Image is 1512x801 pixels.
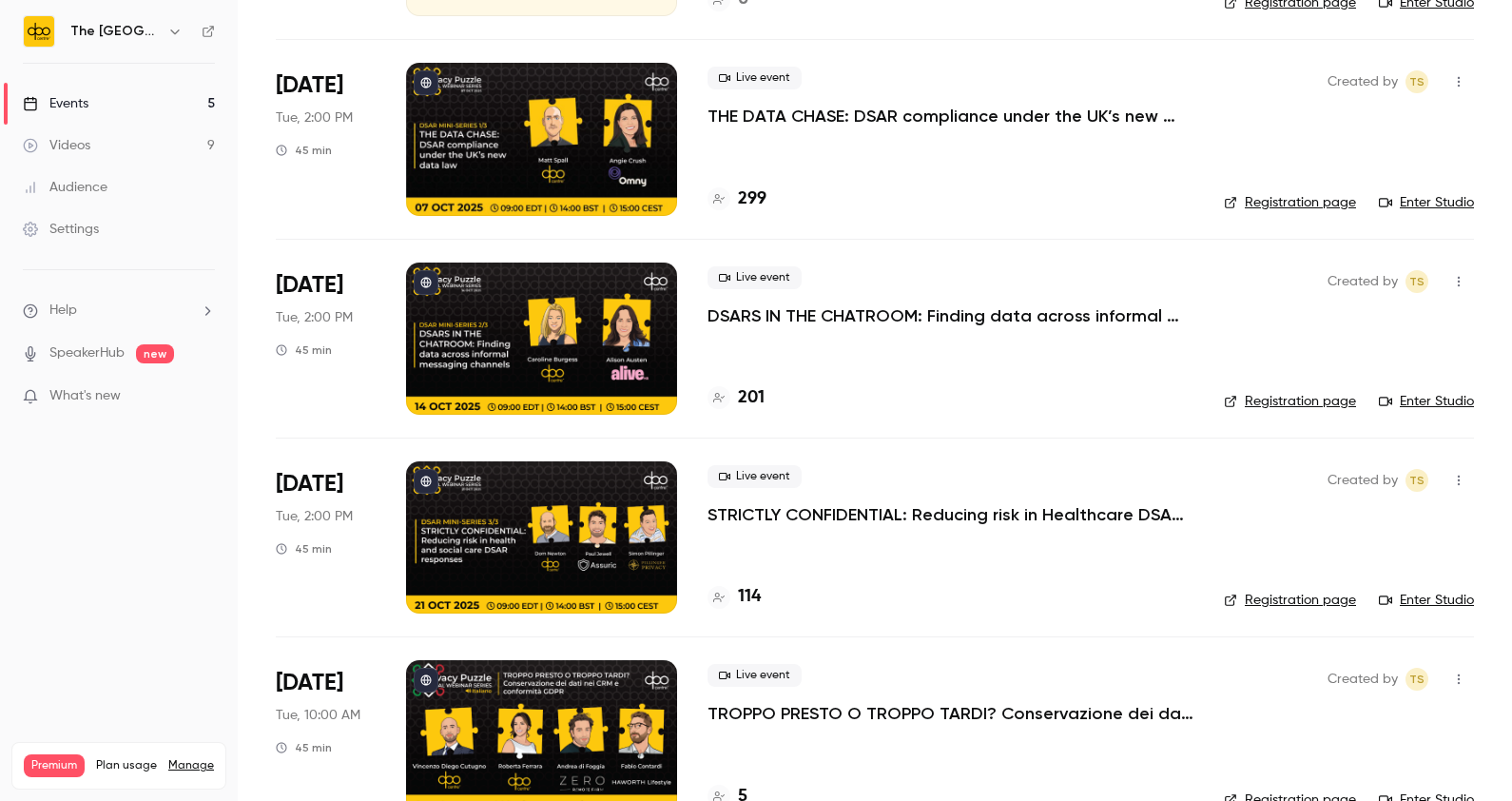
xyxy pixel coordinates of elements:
[738,385,765,411] h4: 201
[1328,469,1398,492] span: Created by
[1379,392,1474,411] a: Enter Studio
[276,270,343,301] span: [DATE]
[96,758,157,773] span: Plan usage
[276,461,376,614] div: Oct 21 Tue, 2:00 PM (Europe/London)
[1224,392,1356,411] a: Registration page
[276,469,343,499] span: [DATE]
[1409,70,1425,93] span: TS
[1405,668,1428,691] span: Taylor Swann
[276,263,376,415] div: Oct 14 Tue, 2:00 PM (Europe/London)
[23,136,90,155] div: Videos
[1224,591,1356,610] a: Registration page
[276,342,332,358] div: 45 min
[23,220,99,239] div: Settings
[1328,270,1398,293] span: Created by
[708,503,1193,526] a: STRICTLY CONFIDENTIAL: Reducing risk in Healthcare DSAR responses
[276,668,343,698] span: [DATE]
[1224,193,1356,212] a: Registration page
[23,94,88,113] div: Events
[24,754,85,777] span: Premium
[708,465,802,488] span: Live event
[708,186,766,212] a: 299
[276,706,360,725] span: Tue, 10:00 AM
[1409,270,1425,293] span: TS
[49,343,125,363] a: SpeakerHub
[708,266,802,289] span: Live event
[708,702,1193,725] a: TROPPO PRESTO O TROPPO TARDI? Conservazione dei dati nei CRM e conformità GDPR
[1409,668,1425,691] span: TS
[276,740,332,755] div: 45 min
[708,385,765,411] a: 201
[1328,668,1398,691] span: Created by
[192,388,215,405] iframe: Noticeable Trigger
[1328,70,1398,93] span: Created by
[168,758,214,773] a: Manage
[708,105,1193,127] a: THE DATA CHASE: DSAR compliance under the UK’s new data law
[276,308,353,327] span: Tue, 2:00 PM
[738,186,766,212] h4: 299
[276,108,353,127] span: Tue, 2:00 PM
[708,304,1193,327] a: DSARS IN THE CHATROOM: Finding data across informal messaging channels
[276,63,376,215] div: Oct 7 Tue, 2:00 PM (Europe/London)
[708,584,761,610] a: 114
[1405,469,1428,492] span: Taylor Swann
[708,67,802,89] span: Live event
[1379,591,1474,610] a: Enter Studio
[24,16,54,47] img: The DPO Centre
[276,541,332,557] div: 45 min
[23,178,107,197] div: Audience
[23,301,215,321] li: help-dropdown-opener
[276,70,343,101] span: [DATE]
[70,22,160,41] h6: The [GEOGRAPHIC_DATA]
[49,386,121,406] span: What's new
[738,584,761,610] h4: 114
[276,143,332,158] div: 45 min
[136,344,174,363] span: new
[1405,70,1428,93] span: Taylor Swann
[1379,193,1474,212] a: Enter Studio
[276,507,353,526] span: Tue, 2:00 PM
[708,664,802,687] span: Live event
[1409,469,1425,492] span: TS
[1405,270,1428,293] span: Taylor Swann
[49,301,77,321] span: Help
